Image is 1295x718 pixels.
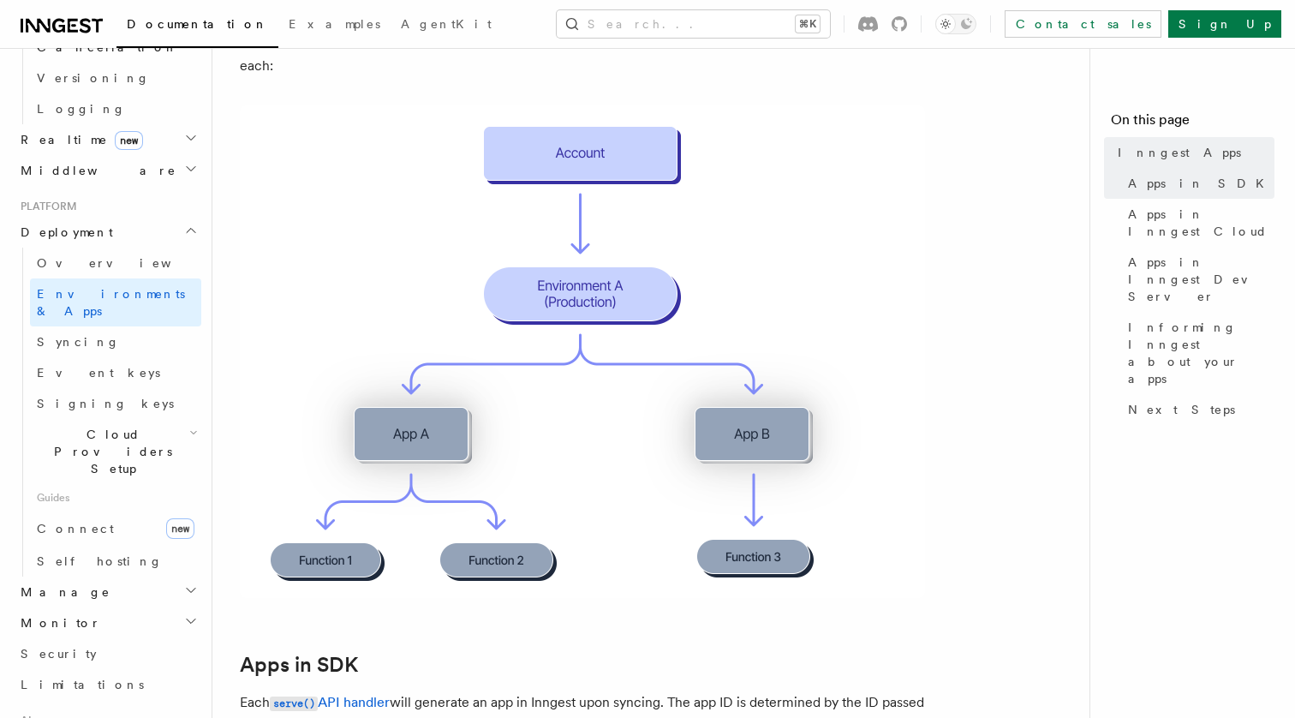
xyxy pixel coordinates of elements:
span: Cloud Providers Setup [30,426,189,477]
a: Environments & Apps [30,278,201,326]
a: Contact sales [1005,10,1161,38]
a: serve()API handler [270,694,390,710]
a: Security [14,638,201,669]
button: Toggle dark mode [935,14,976,34]
kbd: ⌘K [796,15,820,33]
a: Signing keys [30,388,201,419]
span: Security [21,647,97,661]
span: Event keys [37,366,160,380]
span: Syncing [37,335,120,349]
button: Manage [14,577,201,607]
span: Platform [14,200,77,213]
button: Search...⌘K [557,10,830,38]
span: Informing Inngest about your apps [1128,319,1274,387]
span: Guides [30,484,201,512]
span: Realtime [14,131,143,148]
span: Apps in Inngest Dev Server [1128,254,1274,305]
a: Connectnew [30,512,201,546]
img: Diagram showing multiple environments, each with various apps. Within these apps, there are numer... [240,105,925,598]
a: Inngest Apps [1111,137,1274,168]
a: Apps in Inngest Dev Server [1121,247,1274,312]
span: Versioning [37,71,150,85]
div: Deployment [14,248,201,577]
span: Limitations [21,678,144,691]
span: Manage [14,583,110,601]
span: Self hosting [37,554,163,568]
button: Cloud Providers Setup [30,419,201,484]
span: new [166,518,194,539]
span: Overview [37,256,213,270]
span: AgentKit [401,17,492,31]
span: new [115,131,143,150]
a: Informing Inngest about your apps [1121,312,1274,394]
span: Deployment [14,224,113,241]
a: AgentKit [391,5,502,46]
a: Event keys [30,357,201,388]
button: Middleware [14,155,201,186]
span: Apps in SDK [1128,175,1274,192]
a: Examples [278,5,391,46]
a: Documentation [116,5,278,48]
button: Realtimenew [14,124,201,155]
a: Versioning [30,63,201,93]
span: Next Steps [1128,401,1235,418]
a: Syncing [30,326,201,357]
span: Middleware [14,162,176,179]
a: Apps in SDK [240,653,358,677]
code: serve() [270,697,318,711]
span: Examples [289,17,380,31]
a: Apps in Inngest Cloud [1121,199,1274,247]
h4: On this page [1111,110,1274,137]
a: Apps in SDK [1121,168,1274,199]
span: Environments & Apps [37,287,185,318]
a: Logging [30,93,201,124]
span: Signing keys [37,397,174,410]
span: Logging [37,102,126,116]
span: Monitor [14,614,101,631]
span: Documentation [127,17,268,31]
p: The diagram below shows how each environment can have multiple apps which can have multiple funct... [240,30,925,78]
a: Overview [30,248,201,278]
button: Monitor [14,607,201,638]
button: Deployment [14,217,201,248]
a: Sign Up [1168,10,1281,38]
a: Self hosting [30,546,201,577]
a: Next Steps [1121,394,1274,425]
span: Apps in Inngest Cloud [1128,206,1274,240]
span: Connect [37,522,114,536]
a: Limitations [14,669,201,700]
span: Inngest Apps [1118,144,1241,161]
